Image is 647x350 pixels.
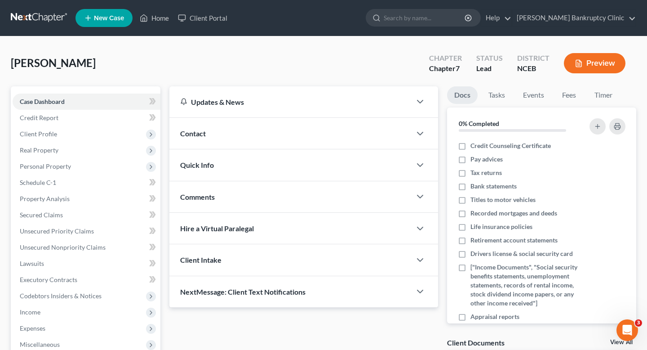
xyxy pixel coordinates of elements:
[481,86,512,104] a: Tasks
[470,141,551,150] span: Credit Counseling Certificate
[180,97,400,107] div: Updates & News
[470,312,519,321] span: Appraisal reports
[20,243,106,251] span: Unsecured Nonpriority Claims
[20,227,94,235] span: Unsecured Priority Claims
[447,338,505,347] div: Client Documents
[20,98,65,105] span: Case Dashboard
[135,10,173,26] a: Home
[20,211,63,219] span: Secured Claims
[587,86,620,104] a: Timer
[11,56,96,69] span: [PERSON_NAME]
[470,182,517,191] span: Bank statements
[476,53,503,63] div: Status
[20,146,58,154] span: Real Property
[20,162,71,170] span: Personal Property
[13,94,160,110] a: Case Dashboard
[610,339,633,346] a: View All
[13,256,160,272] a: Lawsuits
[429,53,462,63] div: Chapter
[94,15,124,22] span: New Case
[456,64,460,72] span: 7
[20,341,60,348] span: Miscellaneous
[470,263,581,308] span: ["Income Documents", "Social security benefits statements, unemployment statements, records of re...
[20,260,44,267] span: Lawsuits
[13,239,160,256] a: Unsecured Nonpriority Claims
[173,10,232,26] a: Client Portal
[180,224,254,233] span: Hire a Virtual Paralegal
[180,256,222,264] span: Client Intake
[470,209,557,218] span: Recorded mortgages and deeds
[13,272,160,288] a: Executory Contracts
[512,10,636,26] a: [PERSON_NAME] Bankruptcy Clinic
[516,86,551,104] a: Events
[429,63,462,74] div: Chapter
[470,195,536,204] span: Titles to motor vehicles
[180,287,306,296] span: NextMessage: Client Text Notifications
[517,53,550,63] div: District
[13,191,160,207] a: Property Analysis
[20,130,57,138] span: Client Profile
[384,9,466,26] input: Search by name...
[470,249,573,258] span: Drivers license & social security card
[180,129,206,138] span: Contact
[447,86,478,104] a: Docs
[470,236,558,245] span: Retirement account statements
[517,63,550,74] div: NCEB
[635,319,642,327] span: 3
[20,114,58,121] span: Credit Report
[13,207,160,223] a: Secured Claims
[180,161,214,169] span: Quick Info
[20,292,102,300] span: Codebtors Insiders & Notices
[616,319,638,341] iframe: Intercom live chat
[564,53,625,73] button: Preview
[476,63,503,74] div: Lead
[470,168,502,177] span: Tax returns
[13,110,160,126] a: Credit Report
[555,86,584,104] a: Fees
[20,195,70,202] span: Property Analysis
[20,324,45,332] span: Expenses
[459,120,499,127] strong: 0% Completed
[470,155,503,164] span: Pay advices
[20,308,40,316] span: Income
[180,193,215,201] span: Comments
[13,175,160,191] a: Schedule C-1
[481,10,511,26] a: Help
[470,222,532,231] span: Life insurance policies
[20,276,77,283] span: Executory Contracts
[13,223,160,239] a: Unsecured Priority Claims
[20,179,56,186] span: Schedule C-1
